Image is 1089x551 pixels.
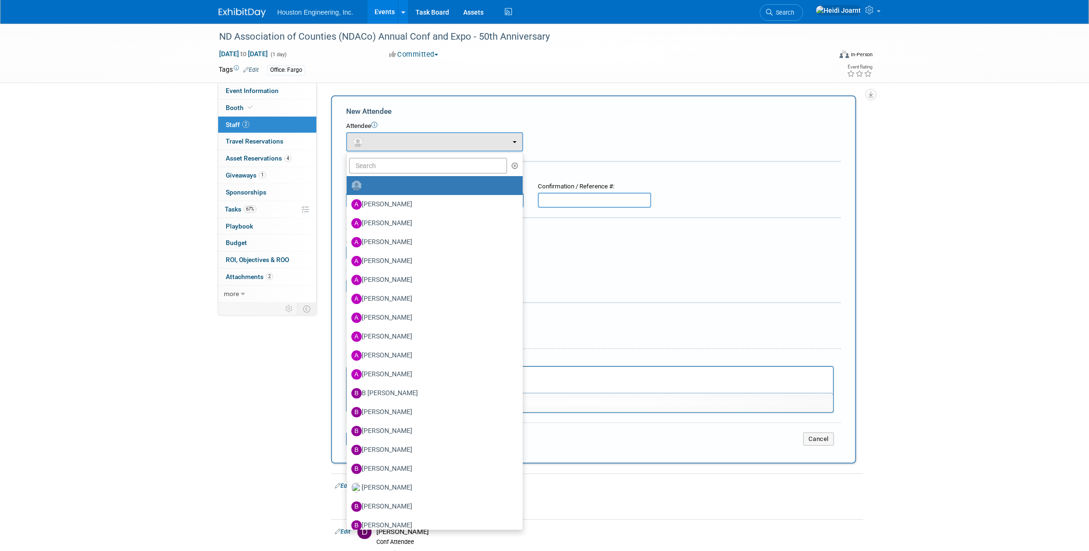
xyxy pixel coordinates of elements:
label: [PERSON_NAME] [351,480,513,495]
label: [PERSON_NAME] [351,348,513,363]
a: Staff2 [218,117,316,133]
div: In-Person [851,51,873,58]
img: B.jpg [351,388,362,398]
span: to [239,50,248,58]
img: B.jpg [351,426,362,436]
a: Sponsorships [218,184,316,201]
img: Unassigned-User-Icon.png [351,180,362,191]
a: Edit [335,528,350,535]
span: ROI, Objectives & ROO [226,256,289,263]
a: Edit [243,67,259,73]
span: [DATE] [DATE] [219,50,268,58]
div: Attendee [346,122,841,131]
label: [PERSON_NAME] [351,405,513,420]
td: Tags [219,65,259,76]
a: Event Information [218,83,316,99]
span: 2 [242,121,249,128]
a: Asset Reservations4 [218,150,316,167]
a: Tasks67% [218,201,316,218]
div: Conf Attendee [376,493,859,500]
span: Sponsorships [226,188,266,196]
span: 4 [284,155,291,162]
img: A.jpg [351,369,362,380]
label: [PERSON_NAME] [351,216,513,231]
td: Toggle Event Tabs [298,303,317,315]
img: B.jpg [351,520,362,531]
label: [PERSON_NAME] [351,254,513,269]
span: Booth [226,104,255,111]
span: 67% [244,205,256,212]
img: A.jpg [351,275,362,285]
label: [PERSON_NAME] [351,424,513,439]
iframe: Rich Text Area [347,367,833,393]
span: Giveaways [226,171,266,179]
td: Personalize Event Tab Strip [281,303,298,315]
div: Event Rating [847,65,872,69]
div: Misc. Attachments & Notes [346,309,841,319]
span: Tasks [225,205,256,213]
div: Registration / Ticket Info (optional) [346,168,841,178]
div: Confirmation / Reference #: [538,182,651,191]
span: 2 [266,273,273,280]
label: [PERSON_NAME] [351,442,513,458]
div: New Attendee [346,106,841,117]
label: [PERSON_NAME] [351,235,513,250]
img: B.jpg [351,407,362,417]
img: A.jpg [351,218,362,229]
label: [PERSON_NAME] [351,291,513,306]
img: B.jpg [351,445,362,455]
img: D.jpg [357,525,372,539]
button: Cancel [803,432,834,446]
span: Search [773,9,794,16]
label: [PERSON_NAME] [351,197,513,212]
div: Cost: [346,225,841,234]
img: ExhibitDay [219,8,266,17]
span: Asset Reservations [226,154,291,162]
div: Office: Fargo [267,65,305,75]
img: B.jpg [351,501,362,512]
div: Event Format [775,49,873,63]
button: Committed [386,50,442,59]
label: [PERSON_NAME] [351,367,513,382]
img: A.jpg [351,331,362,342]
span: Playbook [226,222,253,230]
label: [PERSON_NAME] [351,461,513,476]
span: more [224,290,239,297]
img: A.jpg [351,294,362,304]
img: B.jpg [351,464,362,474]
a: Playbook [218,218,316,235]
a: Budget [218,235,316,251]
a: Giveaways1 [218,167,316,184]
a: Booth [218,100,316,116]
div: Conf Attendee [376,538,859,546]
img: Format-Inperson.png [840,51,849,58]
div: [PERSON_NAME] [376,482,859,491]
img: A.jpg [351,199,362,210]
label: [PERSON_NAME] [351,329,513,344]
a: Edit [335,483,350,489]
span: (1 day) [270,51,287,58]
label: [PERSON_NAME] [351,272,513,288]
span: Staff [226,121,249,128]
a: ROI, Objectives & ROO [218,252,316,268]
img: A.jpg [351,350,362,361]
div: Notes [346,356,834,365]
span: Attachments [226,273,273,280]
div: [PERSON_NAME] [376,527,859,536]
span: Houston Engineering, Inc. [277,8,353,16]
div: ND Association of Counties (NDACo) Annual Conf and Expo - 50th Anniversary [216,28,817,45]
span: 1 [259,171,266,178]
input: Search [349,158,507,174]
img: A.jpg [351,313,362,323]
a: Travel Reservations [218,133,316,150]
label: B [PERSON_NAME] [351,386,513,401]
a: Attachments2 [218,269,316,285]
span: Budget [226,239,247,246]
label: [PERSON_NAME] [351,310,513,325]
span: Travel Reservations [226,137,283,145]
span: Event Information [226,87,279,94]
label: [PERSON_NAME] [351,518,513,533]
a: Search [760,4,803,21]
a: more [218,286,316,302]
